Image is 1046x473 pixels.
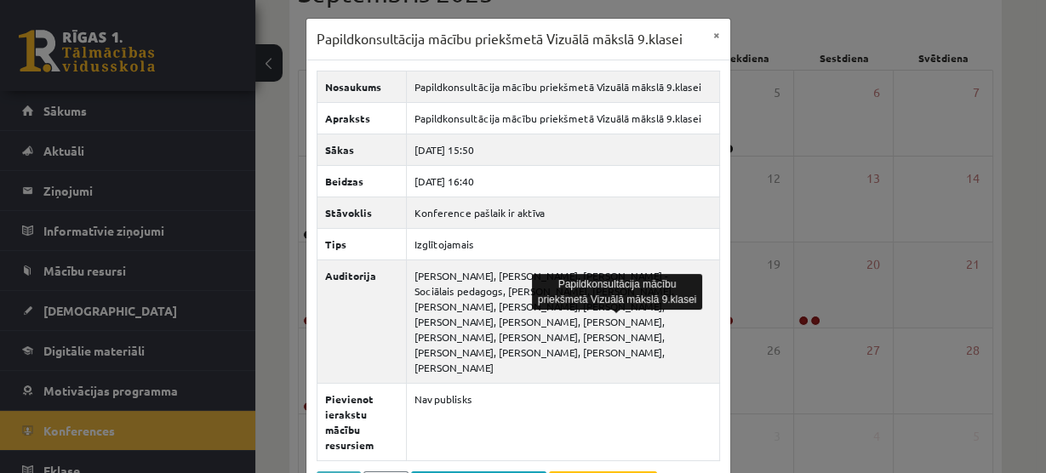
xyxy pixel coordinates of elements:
th: Sākas [317,134,406,165]
td: Papildkonsultācija mācību priekšmetā Vizuālā mākslā 9.klasei [406,102,719,134]
td: [DATE] 16:40 [406,165,719,197]
td: Izglītojamais [406,228,719,259]
h3: Papildkonsultācija mācību priekšmetā Vizuālā mākslā 9.klasei [317,29,683,49]
th: Tips [317,228,406,259]
td: [DATE] 15:50 [406,134,719,165]
td: Konference pašlaik ir aktīva [406,197,719,228]
td: Nav publisks [406,383,719,460]
button: × [703,19,730,51]
div: Papildkonsultācija mācību priekšmetā Vizuālā mākslā 9.klasei [532,274,702,310]
td: Papildkonsultācija mācību priekšmetā Vizuālā mākslā 9.klasei [406,71,719,102]
th: Beidzas [317,165,406,197]
th: Stāvoklis [317,197,406,228]
th: Nosaukums [317,71,406,102]
td: [PERSON_NAME], [PERSON_NAME], [PERSON_NAME] - Sociālais pedagogs, [PERSON_NAME], [PERSON_NAME], [... [406,259,719,383]
th: Auditorija [317,259,406,383]
th: Pievienot ierakstu mācību resursiem [317,383,406,460]
th: Apraksts [317,102,406,134]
